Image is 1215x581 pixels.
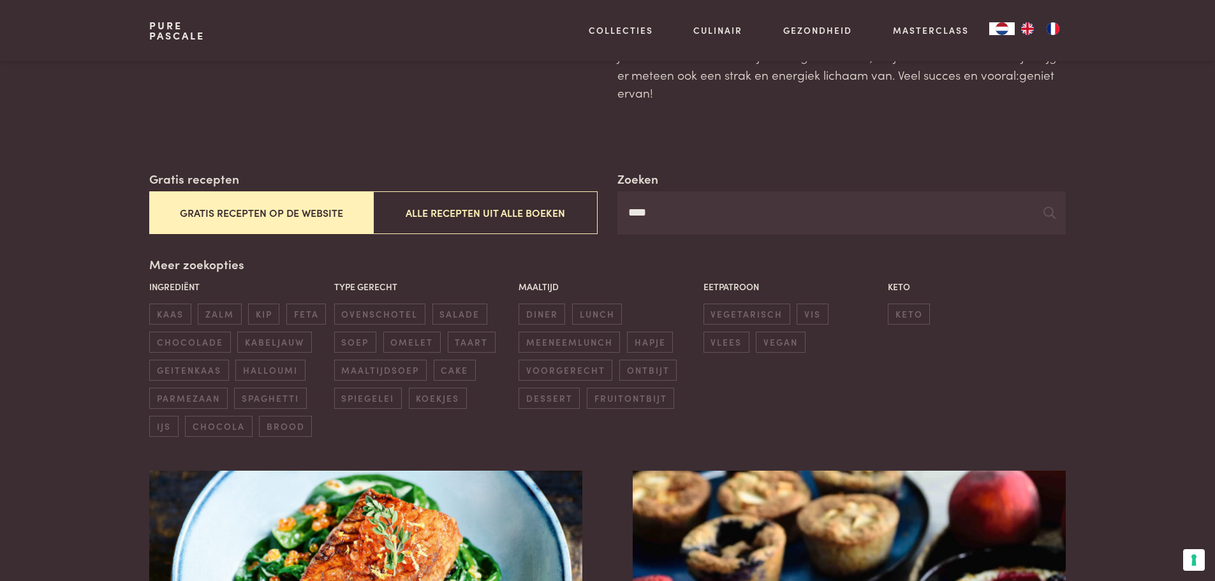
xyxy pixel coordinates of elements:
span: diner [519,304,565,325]
p: Eetpatroon [703,280,881,293]
div: Language [989,22,1015,35]
span: lunch [572,304,622,325]
span: halloumi [235,360,305,381]
span: ontbijt [619,360,677,381]
span: chocolade [149,332,230,353]
span: keto [888,304,930,325]
span: zalm [198,304,241,325]
span: koekjes [409,388,467,409]
a: EN [1015,22,1040,35]
span: soep [334,332,376,353]
p: Keto [888,280,1066,293]
button: Uw voorkeuren voor toestemming voor trackingtechnologieën [1183,549,1205,571]
span: geitenkaas [149,360,228,381]
a: NL [989,22,1015,35]
span: vis [797,304,828,325]
ul: Language list [1015,22,1066,35]
label: Zoeken [617,170,658,188]
aside: Language selected: Nederlands [989,22,1066,35]
a: Masterclass [893,24,969,37]
p: Ingrediënt [149,280,327,293]
a: Collecties [589,24,653,37]
span: meeneemlunch [519,332,620,353]
span: vegan [756,332,805,353]
a: Gezondheid [783,24,852,37]
p: Maaltijd [519,280,696,293]
span: brood [259,416,312,437]
span: ovenschotel [334,304,425,325]
span: feta [286,304,326,325]
p: Type gerecht [334,280,512,293]
span: kabeljauw [237,332,311,353]
span: kip [248,304,279,325]
span: cake [434,360,476,381]
button: Gratis recepten op de website [149,191,373,234]
span: kaas [149,304,191,325]
span: spaghetti [234,388,306,409]
label: Gratis recepten [149,170,239,188]
span: ijs [149,416,178,437]
span: dessert [519,388,580,409]
button: Alle recepten uit alle boeken [373,191,597,234]
span: vlees [703,332,749,353]
span: spiegelei [334,388,402,409]
span: fruitontbijt [587,388,674,409]
span: hapje [627,332,673,353]
span: omelet [383,332,441,353]
span: voorgerecht [519,360,612,381]
a: FR [1040,22,1066,35]
span: maaltijdsoep [334,360,427,381]
span: chocola [185,416,252,437]
a: Culinair [693,24,742,37]
span: salade [432,304,487,325]
span: vegetarisch [703,304,790,325]
span: taart [448,332,496,353]
span: parmezaan [149,388,227,409]
a: PurePascale [149,20,205,41]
